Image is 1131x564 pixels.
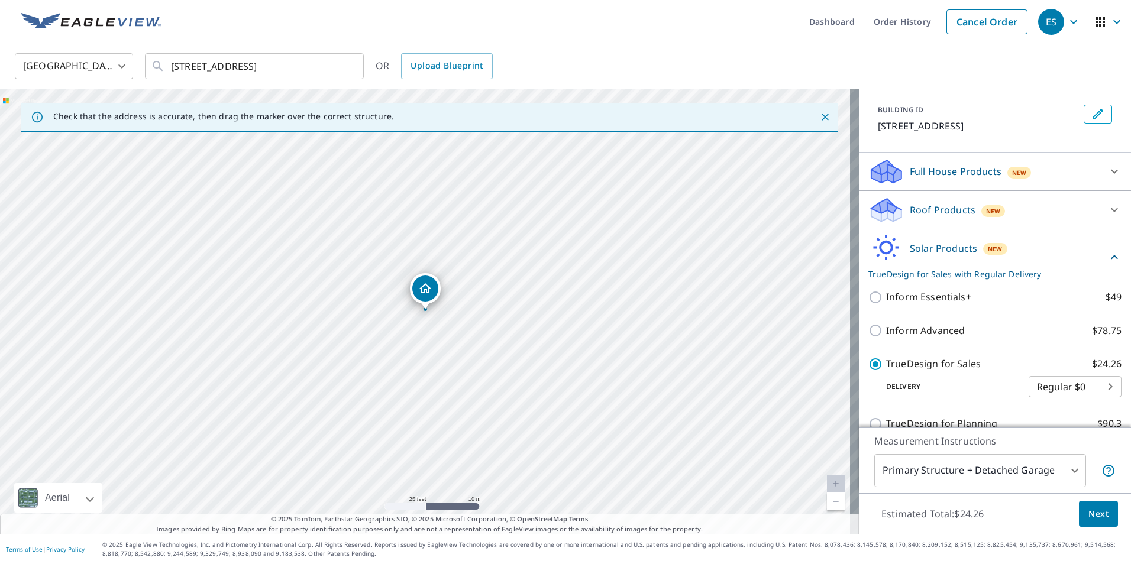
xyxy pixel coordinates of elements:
[46,545,85,553] a: Privacy Policy
[886,323,965,338] p: Inform Advanced
[868,381,1029,392] p: Delivery
[1097,416,1122,431] p: $90.3
[1092,356,1122,371] p: $24.26
[878,119,1079,133] p: [STREET_ADDRESS]
[1038,9,1064,35] div: ES
[946,9,1027,34] a: Cancel Order
[874,454,1086,487] div: Primary Structure + Detached Garage
[868,234,1122,280] div: Solar ProductsNewTrueDesign for Sales with Regular Delivery
[411,59,483,73] span: Upload Blueprint
[6,546,85,553] p: |
[872,501,993,527] p: Estimated Total: $24.26
[1101,463,1116,478] span: Your report will include the primary structure and a detached garage if one exists.
[874,434,1116,448] p: Measurement Instructions
[517,514,567,523] a: OpenStreetMap
[53,111,394,122] p: Check that the address is accurate, then drag the marker over the correct structure.
[401,53,492,79] a: Upload Blueprint
[171,50,340,83] input: Search by address or latitude-longitude
[910,164,1001,179] p: Full House Products
[986,206,1001,216] span: New
[1092,323,1122,338] p: $78.75
[886,356,981,371] p: TrueDesign for Sales
[910,203,975,217] p: Roof Products
[868,268,1107,280] p: TrueDesign for Sales with Regular Delivery
[868,157,1122,186] div: Full House ProductsNew
[15,50,133,83] div: [GEOGRAPHIC_DATA]
[878,105,923,115] p: BUILDING ID
[910,241,977,255] p: Solar Products
[271,514,589,524] span: © 2025 TomTom, Earthstar Geographics SIO, © 2025 Microsoft Corporation, ©
[14,483,102,513] div: Aerial
[21,13,161,31] img: EV Logo
[41,483,73,513] div: Aerial
[886,416,997,431] p: TrueDesign for Planning
[1106,290,1122,304] p: $49
[886,290,971,304] p: Inform Essentials+
[827,492,845,510] a: Current Level 20, Zoom Out
[376,53,493,79] div: OR
[410,273,441,310] div: Dropped pin, building 1, Residential property, 6148 N Keystone Ave Chicago, IL 60646
[1029,370,1122,403] div: Regular $0
[102,540,1125,558] p: © 2025 Eagle View Technologies, Inc. and Pictometry International Corp. All Rights Reserved. Repo...
[1088,507,1109,521] span: Next
[1012,168,1027,177] span: New
[1079,501,1118,527] button: Next
[1084,105,1112,124] button: Edit building 1
[569,514,589,523] a: Terms
[827,475,845,492] a: Current Level 20, Zoom In Disabled
[868,196,1122,224] div: Roof ProductsNew
[817,109,833,125] button: Close
[6,545,43,553] a: Terms of Use
[988,244,1003,254] span: New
